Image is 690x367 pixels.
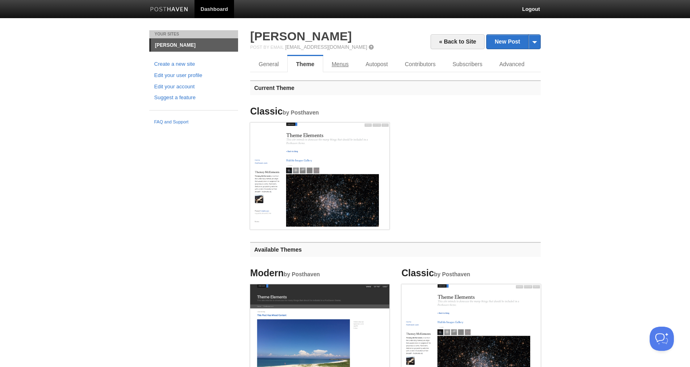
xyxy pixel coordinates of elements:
[431,34,485,49] a: « Back to Site
[151,39,238,52] a: [PERSON_NAME]
[154,94,233,102] a: Suggest a feature
[150,7,188,13] img: Posthaven-bar
[250,268,389,278] h4: Modern
[650,327,674,351] iframe: Help Scout Beacon - Open
[401,268,541,278] h4: Classic
[434,271,470,277] small: by Posthaven
[250,45,284,50] span: Post by Email
[154,71,233,80] a: Edit your user profile
[250,106,389,117] h4: Classic
[154,119,233,126] a: FAQ and Support
[287,56,323,72] a: Theme
[250,123,389,227] img: Screenshot
[250,80,541,95] h3: Current Theme
[154,60,233,69] a: Create a new site
[149,30,238,38] li: Your Sites
[323,56,357,72] a: Menus
[250,29,352,43] a: [PERSON_NAME]
[250,242,541,257] h3: Available Themes
[491,56,533,72] a: Advanced
[284,271,320,277] small: by Posthaven
[396,56,444,72] a: Contributors
[487,35,540,49] a: New Post
[285,44,367,50] a: [EMAIL_ADDRESS][DOMAIN_NAME]
[283,110,319,116] small: by Posthaven
[154,83,233,91] a: Edit your account
[357,56,396,72] a: Autopost
[444,56,491,72] a: Subscribers
[250,56,287,72] a: General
